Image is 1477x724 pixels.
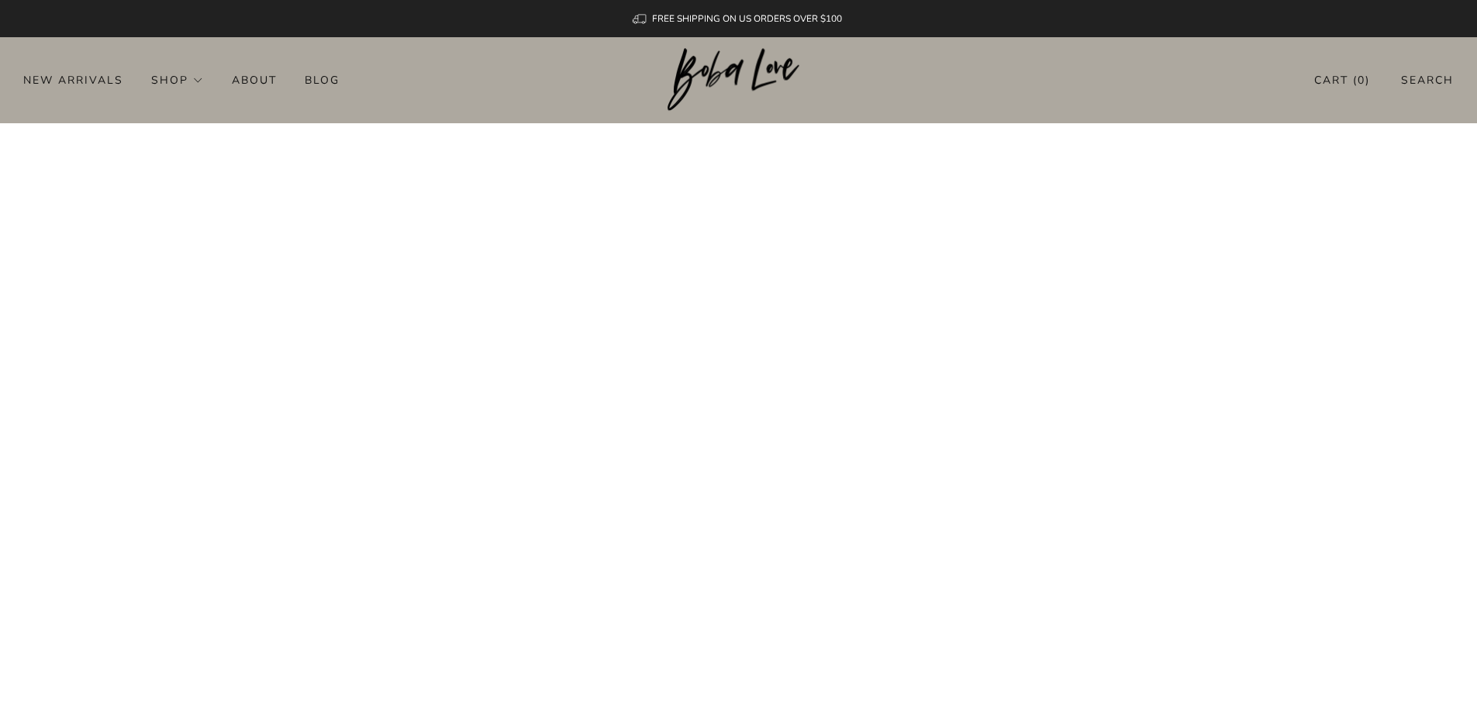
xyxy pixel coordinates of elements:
[1314,67,1370,93] a: Cart
[232,67,277,92] a: About
[23,67,123,92] a: New Arrivals
[1401,67,1454,93] a: Search
[1358,73,1365,88] items-count: 0
[151,67,204,92] a: Shop
[652,12,842,25] span: FREE SHIPPING ON US ORDERS OVER $100
[668,48,809,112] img: Boba Love
[305,67,340,92] a: Blog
